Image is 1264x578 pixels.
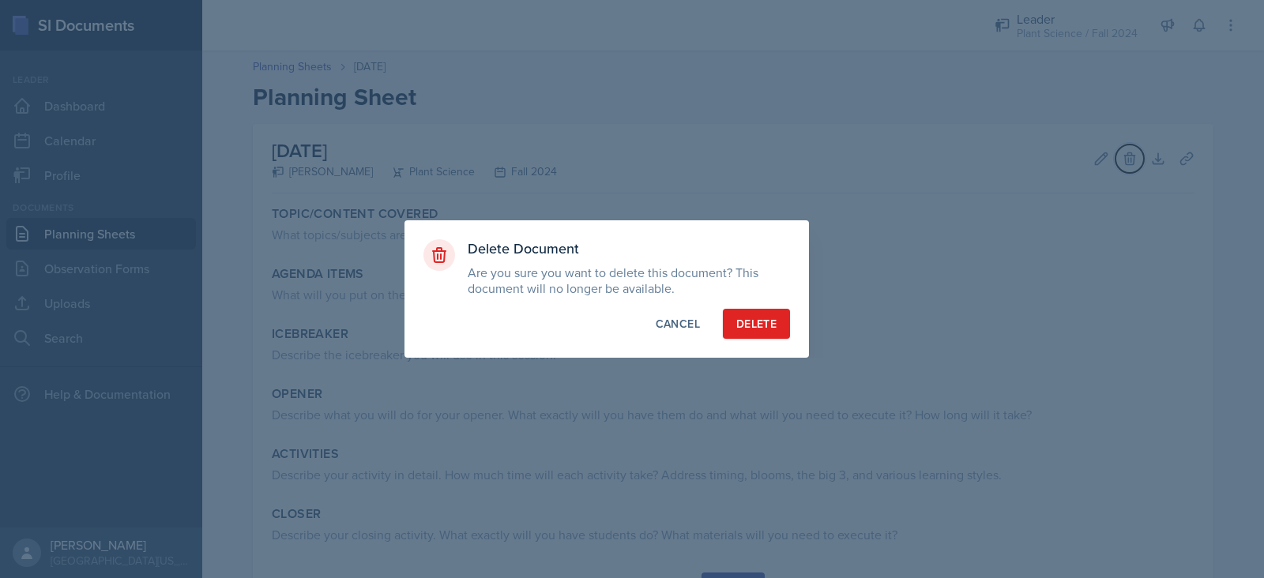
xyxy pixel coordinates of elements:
div: Delete [736,316,777,332]
button: Delete [723,309,790,339]
h3: Delete Document [468,239,790,258]
div: Cancel [656,316,700,332]
button: Cancel [642,309,713,339]
p: Are you sure you want to delete this document? This document will no longer be available. [468,265,790,296]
